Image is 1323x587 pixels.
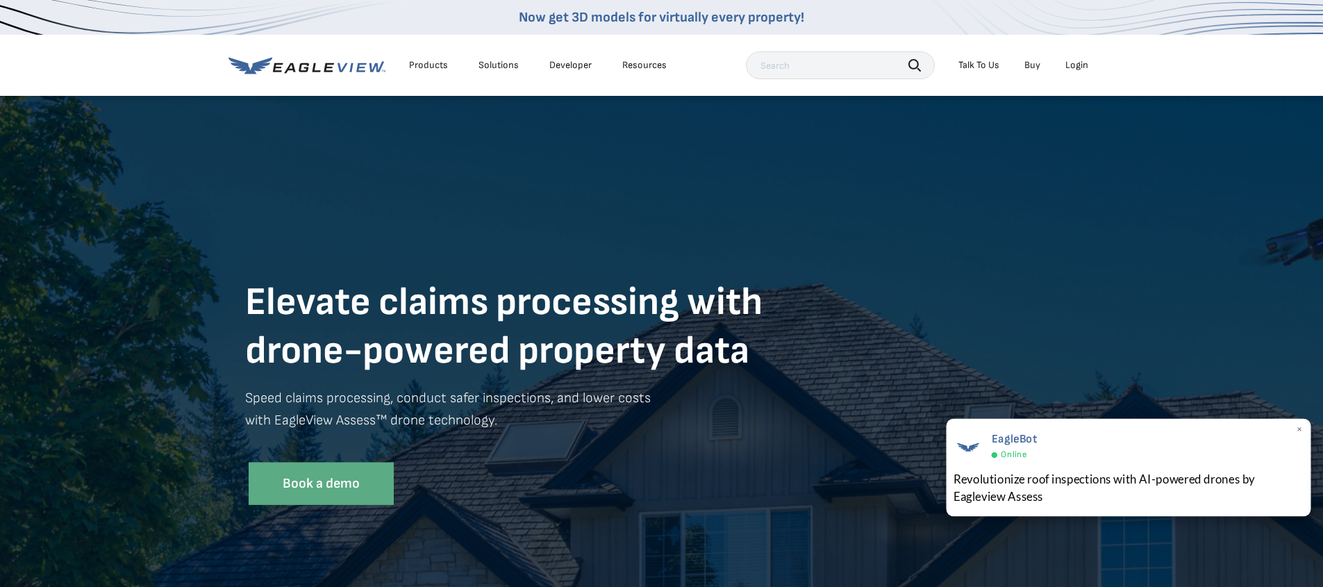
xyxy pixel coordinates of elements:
img: EagleBot [954,433,983,462]
a: Developer [549,59,592,72]
h1: Elevate claims processing with drone-powered property data [245,279,1079,376]
div: Login [1065,59,1088,72]
a: Now get 3D models for virtually every property! [519,9,804,26]
div: Products [409,59,448,72]
span: Online [1001,449,1026,461]
div: Resources [622,59,667,72]
div: Solutions [479,59,519,72]
div: Revolutionize roof inspections with AI-powered drones by Eagleview Assess [954,470,1304,505]
input: Search [746,51,935,79]
p: Speed claims processing, conduct safer inspections, and lower costs with EagleView Assess™ drone ... [245,387,1079,452]
span: × [1296,422,1304,437]
a: Buy [1024,59,1040,72]
a: Book a demo [249,463,394,505]
div: Talk To Us [958,59,999,72]
span: EagleBot [992,433,1038,447]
